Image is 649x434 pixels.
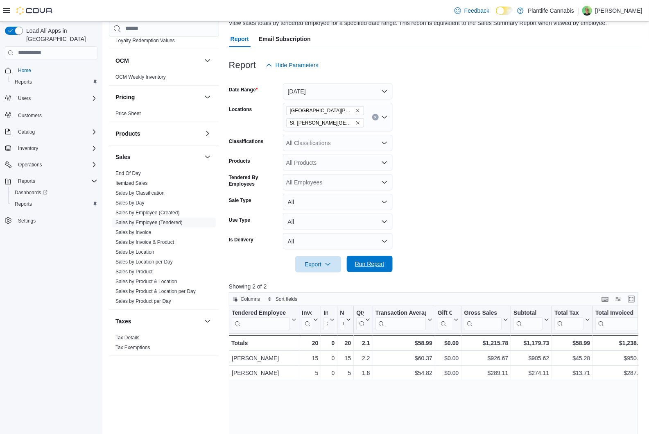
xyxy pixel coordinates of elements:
span: Sales by Day [115,200,145,206]
a: Sales by Day [115,200,145,206]
div: $58.99 [554,338,590,348]
div: Invoices Ref [323,309,328,330]
button: Customers [2,109,101,121]
div: 15 [302,353,318,363]
span: Hide Parameters [276,61,319,69]
button: Catalog [15,127,38,137]
h3: Taxes [115,317,131,325]
button: All [283,214,393,230]
button: Users [2,93,101,104]
span: Dashboards [15,189,47,196]
div: $287.82 [595,368,644,378]
div: $1,179.73 [513,338,549,348]
div: Invoices Sold [302,309,312,317]
button: Invoices Ref [323,309,335,330]
span: Operations [15,160,97,170]
div: Pricing [109,109,219,122]
div: Subtotal [513,309,543,330]
div: $60.37 [375,353,432,363]
div: Total Invoiced [595,309,638,317]
button: Users [15,93,34,103]
span: Tax Details [115,334,140,341]
h3: Sales [115,153,131,161]
button: Home [2,64,101,76]
button: Total Tax [554,309,590,330]
div: Taxes [109,333,219,356]
div: Net Sold [340,309,344,330]
label: Tendered By Employees [229,174,280,187]
span: St. Albert - Erin Ridge [286,106,364,115]
div: Invoices Ref [323,309,328,317]
a: End Of Day [115,170,141,176]
button: Total Invoiced [595,309,644,330]
span: Reports [11,199,97,209]
button: Reports [2,175,101,187]
div: 20 [340,338,351,348]
button: Operations [15,160,45,170]
div: $0.00 [438,368,459,378]
div: [PERSON_NAME] [232,353,296,363]
div: $13.71 [554,368,590,378]
div: Gross Sales [464,309,502,317]
div: 5 [340,368,351,378]
a: Tax Details [115,335,140,341]
label: Products [229,158,250,164]
button: OCM [115,57,201,65]
a: Sales by Product [115,269,153,275]
button: Columns [229,294,263,304]
span: Sales by Product per Day [115,298,171,304]
a: Sales by Invoice [115,229,151,235]
span: Reports [15,79,32,85]
div: 2.2 [356,353,370,363]
a: Sales by Invoice & Product [115,239,174,245]
span: Inventory [18,145,38,152]
button: Invoices Sold [302,309,318,330]
a: Dashboards [8,187,101,198]
button: Remove St. Albert - Jensen Lakes from selection in this group [355,120,360,125]
h3: OCM [115,57,129,65]
div: Gift Cards [437,309,452,317]
a: Price Sheet [115,111,141,116]
div: 2.1 [356,338,370,348]
button: Open list of options [381,140,388,146]
span: Sales by Location per Day [115,259,173,265]
div: $905.62 [513,353,549,363]
span: Export [300,256,336,273]
span: Home [15,65,97,75]
a: Customers [15,111,45,120]
button: Qty Per Transaction [356,309,370,330]
a: Sales by Location [115,249,154,255]
label: Date Range [229,86,258,93]
a: OCM Weekly Inventory [115,74,166,80]
a: Settings [15,216,39,226]
span: Columns [241,296,260,302]
div: $274.11 [513,368,549,378]
p: | [577,6,579,16]
button: Inventory [15,143,41,153]
button: Clear input [372,114,379,120]
span: Loyalty Redemption Values [115,37,175,44]
label: Is Delivery [229,236,253,243]
button: Display options [613,294,623,304]
div: Transaction Average [375,309,425,317]
span: Reports [11,77,97,87]
button: Open list of options [381,179,388,186]
button: Settings [2,215,101,227]
button: Gift Cards [437,309,459,330]
button: Pricing [115,93,201,101]
span: Tax Exemptions [115,344,150,351]
h3: Products [115,130,140,138]
button: Run Report [347,256,393,272]
div: Gift Card Sales [437,309,452,330]
div: Loyalty [109,26,219,49]
button: Sales [203,152,213,162]
button: Reports [15,176,38,186]
p: Showing 2 of 2 [229,282,642,291]
span: Reports [15,201,32,207]
div: 0 [323,338,335,348]
span: St. Albert - Jensen Lakes [286,118,364,127]
button: Open list of options [381,114,388,120]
